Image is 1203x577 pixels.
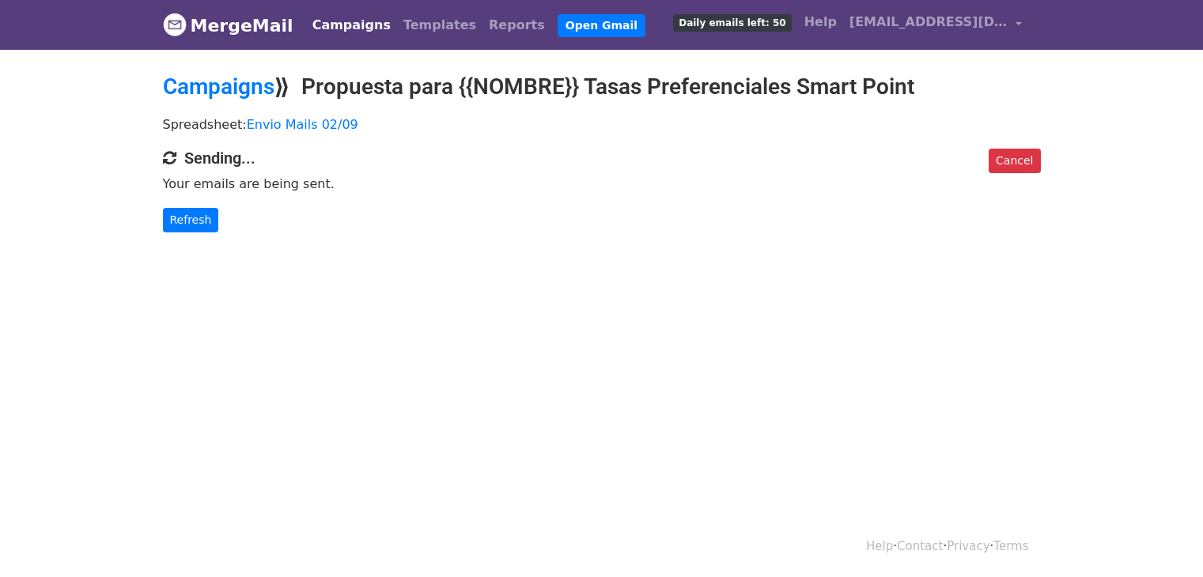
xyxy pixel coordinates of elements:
[247,117,358,132] a: Envio Mails 02/09
[163,74,1041,100] h2: ⟫ Propuesta para {{NOMBRE}} Tasas Preferenciales Smart Point
[163,13,187,36] img: MergeMail logo
[849,13,1008,32] span: [EMAIL_ADDRESS][DOMAIN_NAME]
[163,116,1041,133] p: Spreadsheet:
[673,14,791,32] span: Daily emails left: 50
[306,9,397,41] a: Campaigns
[843,6,1028,43] a: [EMAIL_ADDRESS][DOMAIN_NAME]
[947,539,989,553] a: Privacy
[667,6,797,38] a: Daily emails left: 50
[163,175,1041,192] p: Your emails are being sent.
[163,74,274,100] a: Campaigns
[397,9,482,41] a: Templates
[897,539,943,553] a: Contact
[558,14,645,37] a: Open Gmail
[163,9,293,42] a: MergeMail
[989,149,1040,173] a: Cancel
[798,6,843,38] a: Help
[482,9,551,41] a: Reports
[163,208,219,232] a: Refresh
[993,539,1028,553] a: Terms
[163,149,1041,168] h4: Sending...
[866,539,893,553] a: Help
